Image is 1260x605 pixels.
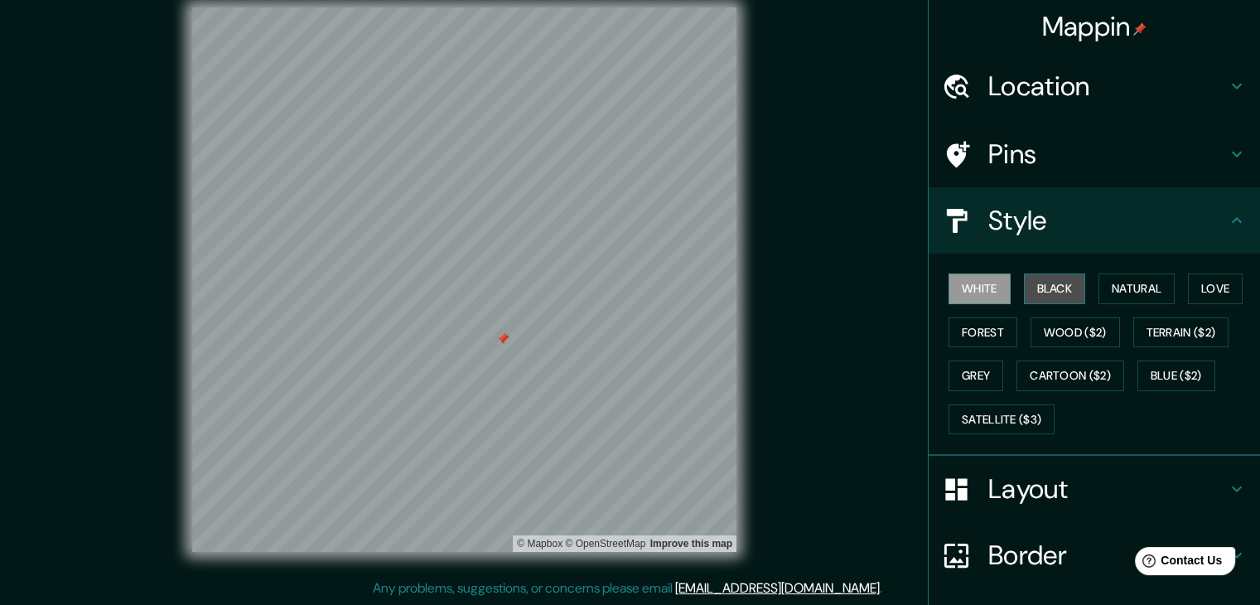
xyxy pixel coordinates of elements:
[885,578,888,598] div: .
[988,204,1227,237] h4: Style
[988,138,1227,171] h4: Pins
[929,121,1260,187] div: Pins
[192,7,736,552] canvas: Map
[517,538,562,549] a: Mapbox
[988,539,1227,572] h4: Border
[565,538,645,549] a: OpenStreetMap
[1042,10,1147,43] h4: Mappin
[1098,273,1175,304] button: Natural
[1188,273,1243,304] button: Love
[988,70,1227,103] h4: Location
[1137,361,1215,391] button: Blue ($2)
[650,538,732,549] a: Map feedback
[949,404,1055,435] button: Satellite ($3)
[373,578,882,598] p: Any problems, suggestions, or concerns please email .
[988,472,1227,506] h4: Layout
[929,456,1260,522] div: Layout
[882,578,885,598] div: .
[1031,317,1120,348] button: Wood ($2)
[929,53,1260,119] div: Location
[949,273,1011,304] button: White
[949,317,1017,348] button: Forest
[949,361,1003,391] button: Grey
[675,579,880,597] a: [EMAIL_ADDRESS][DOMAIN_NAME]
[1024,273,1086,304] button: Black
[1113,540,1242,587] iframe: Help widget launcher
[1133,22,1147,36] img: pin-icon.png
[929,187,1260,254] div: Style
[929,522,1260,588] div: Border
[1133,317,1229,348] button: Terrain ($2)
[1016,361,1124,391] button: Cartoon ($2)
